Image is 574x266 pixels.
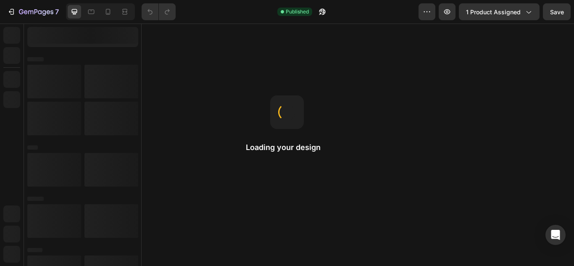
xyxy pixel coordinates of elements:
span: Save [550,8,564,16]
span: Published [286,8,309,16]
button: 1 product assigned [459,3,540,20]
div: Open Intercom Messenger [545,225,566,245]
h2: Loading your design [246,142,328,153]
button: 7 [3,3,63,20]
div: Undo/Redo [142,3,176,20]
p: 7 [55,7,59,17]
button: Save [543,3,571,20]
span: 1 product assigned [466,8,521,16]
